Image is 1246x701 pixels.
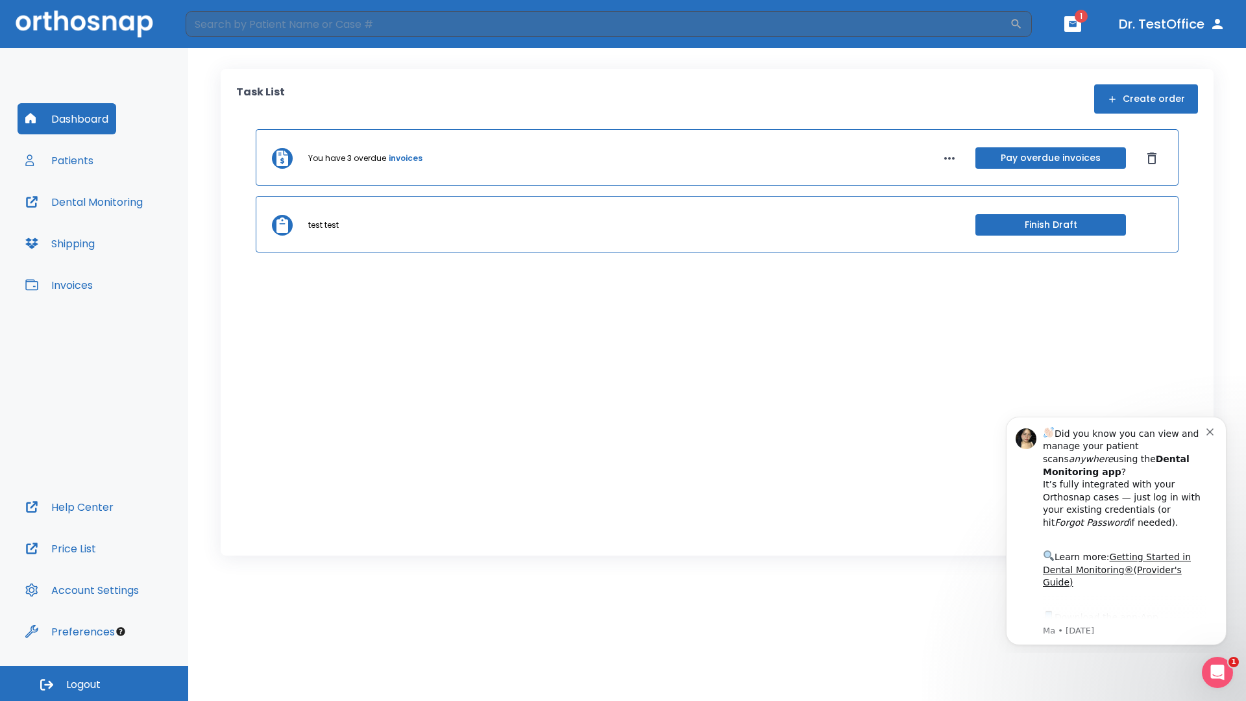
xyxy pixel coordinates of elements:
[56,207,172,230] a: App Store
[1228,657,1239,667] span: 1
[236,84,285,114] p: Task List
[1075,10,1088,23] span: 1
[389,153,422,164] a: invoices
[56,204,220,270] div: Download the app: | ​ Let us know if you need help getting started!
[18,228,103,259] button: Shipping
[1114,12,1230,36] button: Dr. TestOffice
[1202,657,1233,688] iframe: Intercom live chat
[986,405,1246,653] iframe: Intercom notifications message
[18,574,147,606] button: Account Settings
[975,147,1126,169] button: Pay overdue invoices
[1142,148,1162,169] button: Dismiss
[975,214,1126,236] button: Finish Draft
[186,11,1010,37] input: Search by Patient Name or Case #
[18,491,121,523] button: Help Center
[16,10,153,37] img: Orthosnap
[66,678,101,692] span: Logout
[220,20,230,31] button: Dismiss notification
[18,145,101,176] button: Patients
[18,616,123,647] button: Preferences
[56,220,220,232] p: Message from Ma, sent 4w ago
[18,186,151,217] button: Dental Monitoring
[308,153,386,164] p: You have 3 overdue
[18,533,104,564] button: Price List
[308,219,339,231] p: test test
[18,103,116,134] button: Dashboard
[115,626,127,637] div: Tooltip anchor
[1094,84,1198,114] button: Create order
[18,269,101,301] button: Invoices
